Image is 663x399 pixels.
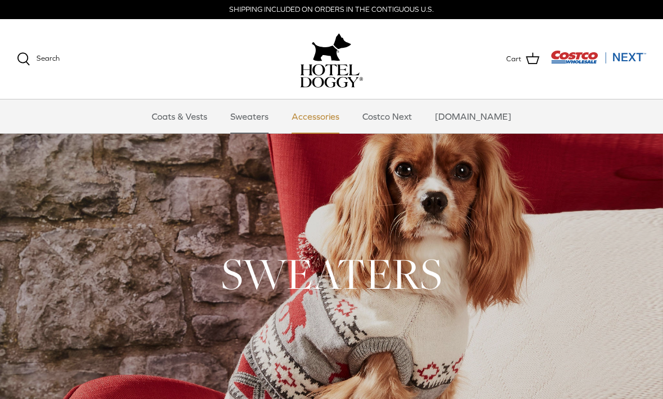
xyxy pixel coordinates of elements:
[506,53,521,65] span: Cart
[300,64,363,88] img: hoteldoggycom
[551,50,646,64] img: Costco Next
[300,30,363,88] a: hoteldoggy.com hoteldoggycom
[506,52,539,66] a: Cart
[220,99,279,133] a: Sweaters
[312,30,351,64] img: hoteldoggy.com
[37,54,60,62] span: Search
[17,246,646,301] h1: SWEATERS
[425,99,521,133] a: [DOMAIN_NAME]
[142,99,217,133] a: Coats & Vests
[551,57,646,66] a: Visit Costco Next
[17,52,60,66] a: Search
[281,99,349,133] a: Accessories
[352,99,422,133] a: Costco Next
